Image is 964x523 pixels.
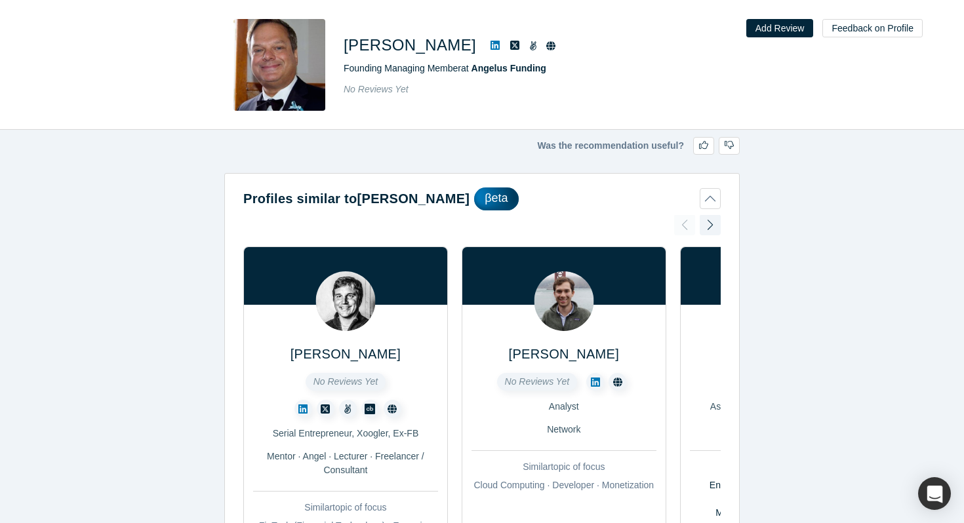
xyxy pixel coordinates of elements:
button: Feedback on Profile [822,19,923,37]
div: Similar topic of focus [253,501,438,514]
div: Was the recommendation useful? [224,137,740,155]
h1: [PERSON_NAME] [344,33,476,57]
div: Network [472,423,656,436]
button: Add Review [746,19,814,37]
span: Analyst [549,401,579,412]
span: No Reviews Yet [313,376,378,387]
span: No Reviews Yet [505,376,570,387]
a: Angelus Funding [472,63,546,73]
div: Mentor · Angel · Lecturer · Freelancer / Consultant [253,450,438,477]
span: No Reviews Yet [344,84,409,94]
img: Stephan Reckie's Profile Image [233,19,325,111]
span: Associate @ Powerhouse Ventures [710,401,854,412]
a: [PERSON_NAME] [509,347,619,361]
span: Serial Entrepreneur, Xoogler, Ex-FB [273,428,419,438]
img: Adam Dawkins's Profile Image [534,271,593,331]
img: Mark Heynen's Profile Image [315,271,375,331]
div: VC · Channel Partner [690,423,875,436]
span: Cloud Computing · Developer · Monetization [473,480,654,490]
div: Similar topic of focus [690,460,875,474]
div: Similar topic of focus [472,460,656,474]
div: βeta [474,187,518,210]
button: Profiles similar to[PERSON_NAME]βeta [243,187,721,210]
h2: Profiles similar to [PERSON_NAME] [243,189,470,208]
a: [PERSON_NAME] [291,347,401,361]
span: Founding Managing Member at [344,63,546,73]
